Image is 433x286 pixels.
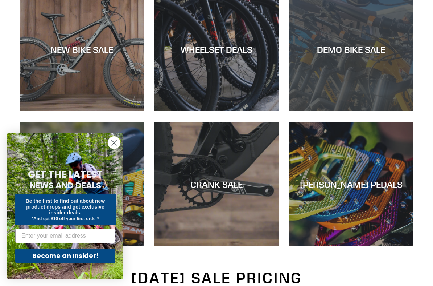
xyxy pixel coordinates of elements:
[154,44,278,55] div: WHEELSET DEALS
[32,216,99,221] span: *And get $10 off your first order*
[28,168,103,181] span: GET THE LATEST
[289,179,413,190] div: [PERSON_NAME] PEDALS
[289,44,413,55] div: DEMO BIKE SALE
[15,249,115,263] button: Become an Insider!
[20,44,144,55] div: NEW BIKE SALE
[108,136,120,149] button: Close dialog
[154,179,278,190] div: CRANK SALE
[30,180,101,191] span: NEWS AND DEALS
[154,122,278,246] a: CRANK SALE
[26,198,105,215] span: Be the first to find out about new product drops and get exclusive insider deals.
[15,229,115,243] input: Enter your email address
[20,122,144,246] a: COMPONENT DEALS
[289,122,413,246] a: [PERSON_NAME] PEDALS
